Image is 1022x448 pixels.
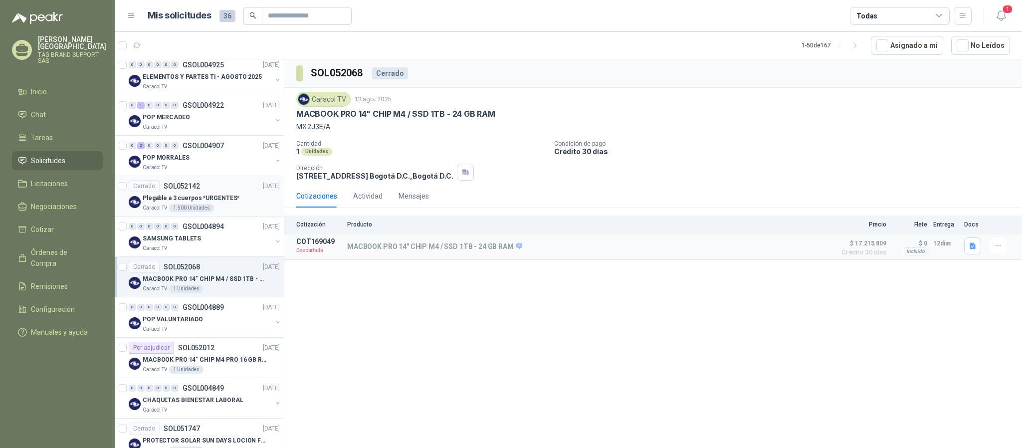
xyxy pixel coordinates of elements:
span: search [249,12,256,19]
div: 1 - 50 de 167 [802,37,863,53]
p: GSOL004849 [183,385,224,392]
div: 0 [154,102,162,109]
span: 1 [1002,4,1013,14]
img: Company Logo [129,156,141,168]
div: Cerrado [129,423,160,435]
p: [DATE] [263,141,280,151]
div: 0 [129,142,136,149]
h3: SOL052068 [311,65,364,81]
button: Asignado a mi [871,36,943,55]
p: SAMSUNG TABLETS [143,234,201,243]
span: Inicio [31,86,47,97]
div: 0 [146,142,153,149]
a: 0 2 0 0 0 0 GSOL004907[DATE] Company LogoPOP MORRALESCaracol TV [129,140,282,172]
p: [DATE] [263,222,280,231]
p: [STREET_ADDRESS] Bogotá D.C. , Bogotá D.C. [296,172,453,180]
img: Company Logo [129,358,141,370]
p: COT169049 [296,237,341,245]
div: 1 Unidades [169,366,204,374]
div: 0 [146,385,153,392]
div: 0 [154,385,162,392]
a: Cotizar [12,220,103,239]
p: Crédito 30 días [554,147,1018,156]
p: 1 [296,147,299,156]
p: SOL052012 [178,344,214,351]
p: ELEMENTOS Y PARTES TI - AGOSTO 2025 [143,72,262,82]
p: GSOL004889 [183,304,224,311]
div: 0 [154,142,162,149]
div: Cerrado [129,261,160,273]
p: CHAQUETAS BIENESTAR LABORAL [143,396,243,405]
img: Logo peakr [12,12,63,24]
div: 0 [163,102,170,109]
p: [DATE] [263,101,280,110]
div: Unidades [301,148,332,156]
a: Remisiones [12,277,103,296]
div: 0 [129,61,136,68]
p: Caracol TV [143,164,167,172]
span: Negociaciones [31,201,77,212]
span: 36 [219,10,235,22]
span: Crédito 30 días [836,249,886,255]
p: $ 0 [892,237,927,249]
div: 0 [171,385,179,392]
div: Cerrado [372,67,408,79]
div: 0 [137,385,145,392]
p: Cantidad [296,140,546,147]
div: 0 [146,102,153,109]
p: [DATE] [263,384,280,393]
p: MACBOOK PRO 14" CHIP M4 PRO 16 GB RAM 1TB [143,355,267,365]
div: Actividad [353,191,383,202]
button: 1 [992,7,1010,25]
p: Caracol TV [143,204,167,212]
a: 0 0 0 0 0 0 GSOL004889[DATE] Company LogoPOP VALUNTARIADOCaracol TV [129,301,282,333]
p: Caracol TV [143,285,167,293]
div: Incluido [904,247,927,255]
img: Company Logo [129,398,141,410]
span: Solicitudes [31,155,65,166]
div: 1.500 Unidades [169,204,214,212]
p: [DATE] [263,262,280,272]
p: Plegable a 3 cuerpos *URGENTES* [143,194,239,203]
a: 0 0 0 0 0 0 GSOL004925[DATE] Company LogoELEMENTOS Y PARTES TI - AGOSTO 2025Caracol TV [129,59,282,91]
p: [DATE] [263,303,280,312]
div: 2 [137,142,145,149]
span: Configuración [31,304,75,315]
p: POP VALUNTARIADO [143,315,203,324]
p: [DATE] [263,424,280,434]
p: Condición de pago [554,140,1018,147]
img: Company Logo [129,317,141,329]
a: Tareas [12,128,103,147]
span: Órdenes de Compra [31,247,93,269]
a: Negociaciones [12,197,103,216]
p: Producto [347,221,830,228]
a: Órdenes de Compra [12,243,103,273]
p: PROTECTOR SOLAR SUN DAYS LOCION FPS 50 CAJA X 24 UN [143,436,267,446]
p: [PERSON_NAME] [GEOGRAPHIC_DATA] [38,36,106,50]
p: Caracol TV [143,244,167,252]
div: 0 [129,304,136,311]
p: GSOL004925 [183,61,224,68]
a: 0 0 0 0 0 0 GSOL004894[DATE] Company LogoSAMSUNG TABLETSCaracol TV [129,221,282,252]
div: Todas [856,10,877,21]
div: 0 [137,304,145,311]
img: Company Logo [129,277,141,289]
a: Chat [12,105,103,124]
div: 0 [129,223,136,230]
img: Company Logo [298,94,309,105]
p: MACBOOK PRO 14" CHIP M4 / SSD 1TB - 24 GB RAM [296,109,495,119]
p: Caracol TV [143,123,167,131]
div: Por adjudicar [129,342,174,354]
h1: Mis solicitudes [148,8,211,23]
span: Remisiones [31,281,68,292]
p: [DATE] [263,343,280,353]
div: Mensajes [399,191,429,202]
div: 0 [171,142,179,149]
div: Caracol TV [296,92,351,107]
p: Caracol TV [143,366,167,374]
div: 0 [154,304,162,311]
a: CerradoSOL052142[DATE] Company LogoPlegable a 3 cuerpos *URGENTES*Caracol TV1.500 Unidades [115,176,284,217]
p: Docs [964,221,984,228]
p: GSOL004894 [183,223,224,230]
p: SOL052142 [164,183,200,190]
